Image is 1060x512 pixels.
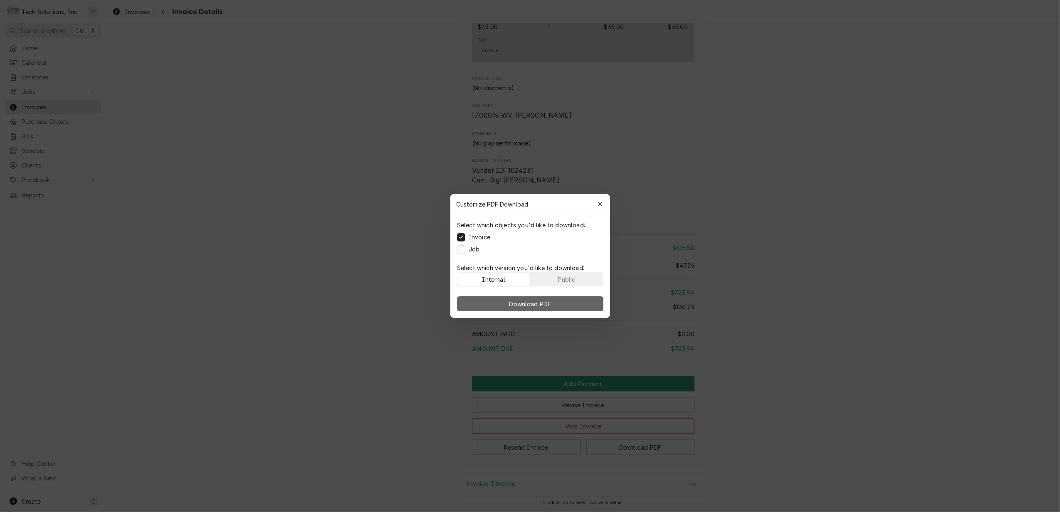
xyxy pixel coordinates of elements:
div: Customize PDF Download [450,194,610,214]
label: Job [469,245,479,254]
div: Internal [482,275,505,284]
p: Select which objects you'd like to download: [457,221,585,229]
p: Select which version you'd like to download: [457,263,603,272]
button: Download PDF [457,296,603,311]
div: Public [558,275,575,284]
label: Invoice [469,233,490,241]
span: Download PDF [507,300,553,308]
